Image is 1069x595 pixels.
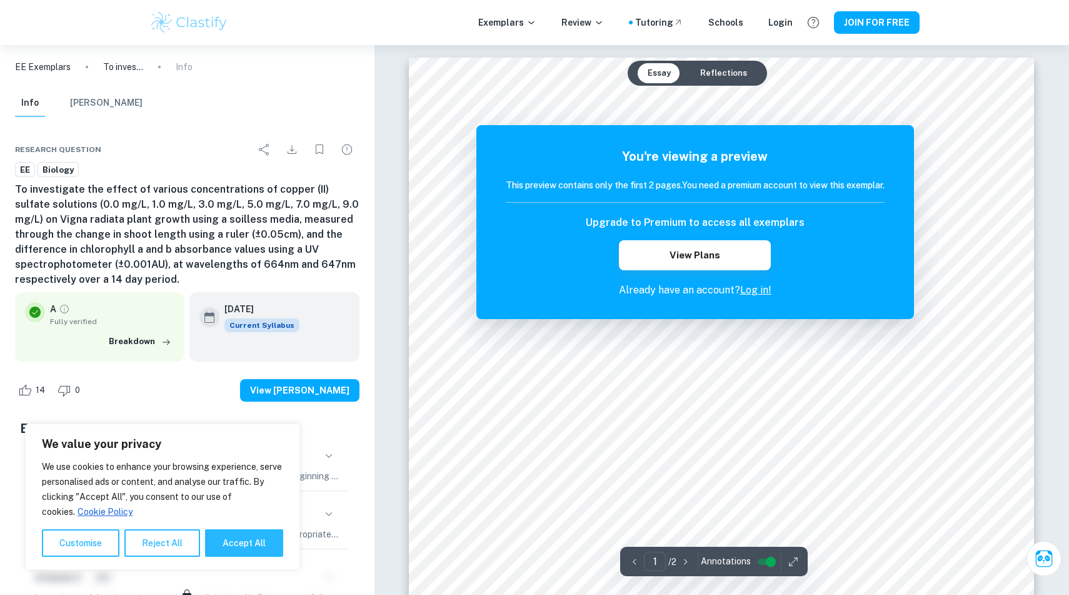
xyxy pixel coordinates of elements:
span: Biology [38,164,78,176]
span: Annotations [701,555,751,568]
a: Grade fully verified [59,303,70,315]
h6: Upgrade to Premium to access all exemplars [586,215,805,230]
div: Report issue [334,137,359,162]
p: We value your privacy [42,437,283,452]
button: Essay [638,63,681,83]
button: Ask Clai [1026,541,1061,576]
h5: Examiner's summary [20,419,354,438]
a: Biology [38,162,79,178]
span: EE [16,164,34,176]
h6: This preview contains only the first 2 pages. You need a premium account to view this exemplar. [506,178,885,192]
p: Exemplars [478,16,536,29]
img: Clastify logo [149,10,229,35]
button: Help and Feedback [803,12,824,33]
p: / 2 [668,555,676,569]
p: Info [176,60,193,74]
button: Accept All [205,529,283,557]
div: Download [279,137,304,162]
p: A [50,302,56,316]
span: 0 [68,384,87,397]
h6: To investigate the effect of various concentrations of copper (II) sulfate solutions (0.0 mg/L, 1... [15,182,359,287]
a: Cookie Policy [77,506,133,517]
div: This exemplar is based on the current syllabus. Feel free to refer to it for inspiration/ideas wh... [224,318,299,332]
p: We use cookies to enhance your browsing experience, serve personalised ads or content, and analys... [42,459,283,519]
button: Reflections [690,63,757,83]
div: Share [252,137,277,162]
button: View Plans [619,240,770,270]
h5: You're viewing a preview [506,147,885,166]
button: View [PERSON_NAME] [240,379,359,402]
span: Fully verified [50,316,174,327]
button: Info [15,89,45,117]
a: Log in! [740,284,771,296]
a: EE [15,162,35,178]
div: We value your privacy [25,424,300,570]
a: Login [768,16,793,29]
div: Dislike [54,380,87,400]
button: [PERSON_NAME] [70,89,143,117]
span: Current Syllabus [224,318,299,332]
span: 14 [29,384,52,397]
div: Bookmark [307,137,332,162]
button: JOIN FOR FREE [834,11,920,34]
button: Reject All [124,529,200,557]
button: Customise [42,529,119,557]
h6: [DATE] [224,302,289,316]
button: Breakdown [106,332,174,351]
p: Already have an account? [506,283,885,298]
div: Like [15,380,52,400]
a: Schools [708,16,743,29]
a: EE Exemplars [15,60,71,74]
p: To investigate the effect of various concentrations of copper (II) sulfate solutions (0.0 mg/L, 1... [103,60,143,74]
span: Research question [15,144,101,155]
p: Review [561,16,604,29]
a: Tutoring [635,16,683,29]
